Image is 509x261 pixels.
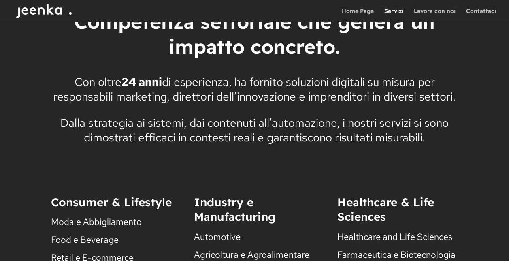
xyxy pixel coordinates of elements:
p: Healthcare and Life Sciences [337,233,458,250]
strong: 24 anni [121,74,162,90]
span: Industry e Manufacturing [194,195,276,224]
a: Home Page [342,8,374,22]
p: Con oltre di esperienza, ha fornito soluzioni digitali su misura per responsabili marketing, dire... [51,75,458,116]
p: Dalla strategia ai sistemi, dai contenuti all’automazione, i nostri servizi si sono dimostrati ef... [51,116,458,145]
span: Consumer & Lifestyle [51,195,172,209]
h2: Competenza settoriale che genera un impatto concreto. [51,9,458,64]
p: Automotive [194,233,315,250]
p: Food e Beverage [51,235,172,253]
span: Healthcare & Life Sciences [337,195,434,224]
a: Servizi [384,8,403,22]
a: Contattaci [466,8,496,22]
p: Moda e Abbigliamento [51,218,172,235]
a: Lavora con noi [414,8,456,22]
